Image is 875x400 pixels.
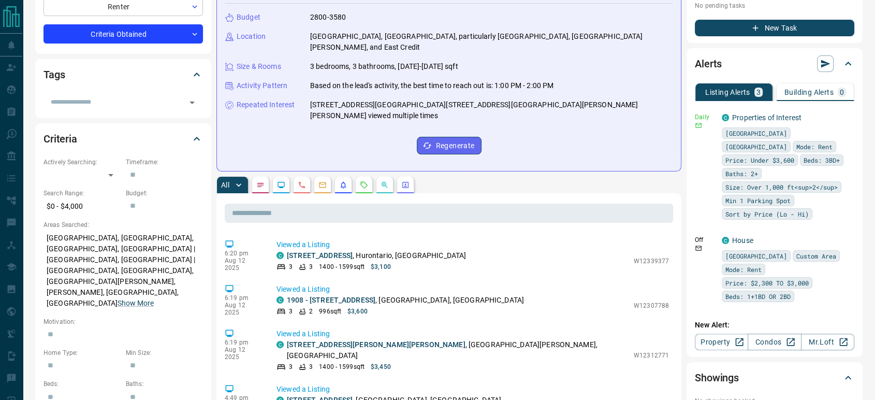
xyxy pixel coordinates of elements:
p: 3 bedrooms, 3 bathrooms, [DATE]-[DATE] sqft [310,61,458,72]
p: 6:19 pm [225,294,261,302]
p: Aug 12 2025 [225,302,261,316]
p: Aug 12 2025 [225,346,261,361]
p: Based on the lead's activity, the best time to reach out is: 1:00 PM - 2:00 PM [310,80,553,91]
p: 6:19 pm [225,339,261,346]
button: Show More [118,298,154,309]
p: Budget [237,12,260,23]
p: Viewed a Listing [276,328,669,339]
span: Sort by Price (Lo - Hi) [725,209,809,219]
a: [STREET_ADDRESS][PERSON_NAME][PERSON_NAME] [287,340,465,349]
p: Viewed a Listing [276,284,669,295]
p: 1400 - 1599 sqft [319,362,364,372]
p: Home Type: [43,348,121,358]
svg: Email [695,245,702,252]
svg: Emails [318,181,327,189]
p: 1400 - 1599 sqft [319,262,364,272]
p: [STREET_ADDRESS][GEOGRAPHIC_DATA][STREET_ADDRESS][GEOGRAPHIC_DATA][PERSON_NAME][PERSON_NAME] view... [310,99,673,121]
a: Mr.Loft [801,334,854,350]
svg: Email [695,122,702,129]
p: $0 - $4,000 [43,198,121,215]
p: 0 [840,89,844,96]
p: Areas Searched: [43,220,203,230]
span: Baths: 2+ [725,168,758,179]
span: [GEOGRAPHIC_DATA] [725,141,787,152]
div: condos.ca [276,252,284,259]
svg: Requests [360,181,368,189]
p: W12339377 [634,256,669,266]
span: Price: Under $3,600 [725,155,794,165]
div: Alerts [695,51,854,76]
span: Size: Over 1,000 ft<sup>2</sup> [725,182,838,192]
p: 3 [289,262,293,272]
span: [GEOGRAPHIC_DATA] [725,128,787,138]
p: Beds: [43,379,121,389]
a: [STREET_ADDRESS] [287,251,353,260]
p: 3 [309,262,313,272]
p: 3 [289,362,293,372]
p: , [GEOGRAPHIC_DATA][PERSON_NAME], [GEOGRAPHIC_DATA] [287,339,629,361]
p: Baths: [126,379,203,389]
button: Regenerate [417,137,482,154]
div: Tags [43,62,203,87]
p: New Alert: [695,320,854,331]
div: Showings [695,365,854,390]
p: [GEOGRAPHIC_DATA], [GEOGRAPHIC_DATA], particularly [GEOGRAPHIC_DATA], [GEOGRAPHIC_DATA][PERSON_NA... [310,31,673,53]
div: Criteria Obtained [43,24,203,44]
p: W12312771 [634,351,669,360]
p: Viewed a Listing [276,239,669,250]
p: $3,100 [371,262,391,272]
div: condos.ca [722,114,729,121]
a: Condos [748,334,801,350]
svg: Notes [256,181,265,189]
p: Viewed a Listing [276,384,669,395]
h2: Alerts [695,55,722,72]
p: Daily [695,112,716,122]
p: Aug 12 2025 [225,257,261,272]
p: Search Range: [43,189,121,198]
a: Property [695,334,748,350]
p: Listing Alerts [705,89,750,96]
span: Min 1 Parking Spot [725,195,791,206]
h2: Criteria [43,131,77,147]
p: Budget: [126,189,203,198]
svg: Lead Browsing Activity [277,181,285,189]
p: Actively Searching: [43,158,121,167]
p: W12307788 [634,301,669,310]
p: 3 [289,307,293,316]
p: Activity Pattern [237,80,287,91]
p: Motivation: [43,317,203,326]
p: 2800-3580 [310,12,346,23]
p: 3 [309,362,313,372]
svg: Listing Alerts [339,181,347,189]
div: condos.ca [276,296,284,304]
span: Beds: 1+1BD OR 2BD [725,291,791,302]
svg: Calls [298,181,306,189]
span: Price: $2,300 TO $3,000 [725,278,809,288]
p: Off [695,235,716,245]
p: 2 [309,307,313,316]
a: 1908 - [STREET_ADDRESS] [287,296,375,304]
div: Criteria [43,126,203,151]
svg: Opportunities [381,181,389,189]
p: 6:20 pm [225,250,261,257]
p: Location [237,31,266,42]
button: New Task [695,20,854,36]
p: [GEOGRAPHIC_DATA], [GEOGRAPHIC_DATA], [GEOGRAPHIC_DATA], [GEOGRAPHIC_DATA] | [GEOGRAPHIC_DATA], [... [43,230,203,312]
p: , Hurontario, [GEOGRAPHIC_DATA] [287,250,466,261]
p: 3 [756,89,761,96]
p: Timeframe: [126,158,203,167]
span: Mode: Rent [796,141,833,152]
span: Custom Area [796,251,836,261]
div: condos.ca [722,237,729,244]
p: Building Alerts [784,89,834,96]
p: $3,600 [347,307,368,316]
h2: Tags [43,66,65,83]
a: House [732,236,753,245]
span: Beds: 3BD+ [804,155,840,165]
button: Open [185,95,199,110]
p: Size & Rooms [237,61,281,72]
span: [GEOGRAPHIC_DATA] [725,251,787,261]
p: Repeated Interest [237,99,295,110]
h2: Showings [695,369,739,386]
span: Mode: Rent [725,264,762,275]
